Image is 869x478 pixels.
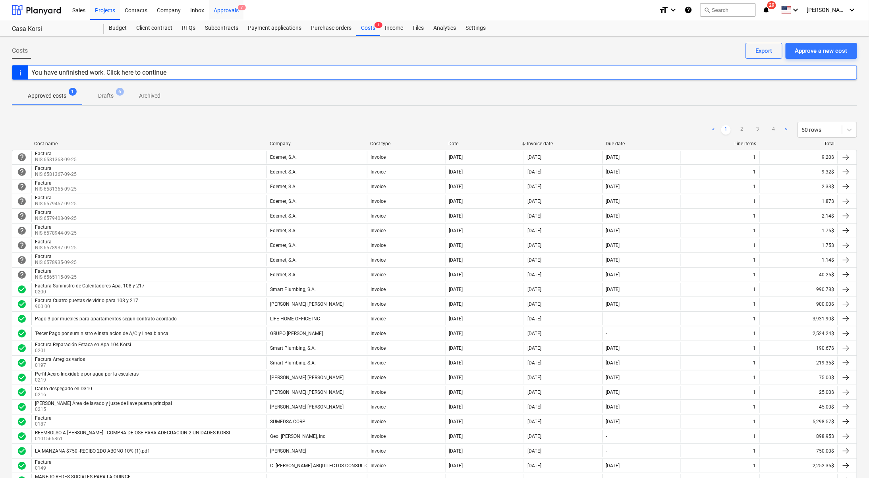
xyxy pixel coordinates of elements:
span: check_circle [17,387,27,397]
div: Export [755,46,772,56]
div: [DATE] [606,213,620,219]
div: Invoice [371,184,386,189]
div: [DATE] [527,345,541,351]
div: Approve a new cost [795,46,848,56]
a: Page 3 [753,125,763,135]
div: Invoice [371,345,386,351]
div: [DATE] [606,184,620,189]
div: [DATE] [449,272,463,278]
div: [PERSON_NAME] Área de lavado y juste de llave puerta principal [35,401,172,406]
div: [DATE] [606,287,620,292]
iframe: Chat Widget [829,440,869,478]
span: help [17,241,27,250]
div: Invoice was approved [17,373,27,382]
p: 0219 [35,377,140,384]
div: Geo. [PERSON_NAME], Inc [270,434,325,439]
div: Due date [606,141,678,146]
div: RFQs [177,20,200,36]
span: help [17,152,27,162]
div: 2,252.35$ [759,459,838,472]
div: [DATE] [527,228,541,233]
span: help [17,211,27,221]
div: Smart Plumbing, S.A. [270,345,316,351]
div: Widget de chat [829,440,869,478]
div: [DATE] [449,257,463,263]
div: 990.78$ [759,283,838,296]
div: SUMEDSA CORP [270,419,305,424]
div: Invoice was approved [17,402,27,412]
div: 1 [753,257,756,263]
span: check_circle [17,417,27,426]
div: Edemet, S.A. [270,257,297,263]
div: Files [408,20,429,36]
span: check_circle [17,358,27,368]
div: [DATE] [527,272,541,278]
div: 1 [753,375,756,380]
div: [DATE] [606,389,620,395]
div: - [606,434,607,439]
div: Factura [35,180,75,186]
span: [PERSON_NAME] [807,7,847,13]
a: Client contract [131,20,177,36]
div: Invoice [371,154,386,160]
div: Factura Suninistro de Calentadores Apa. 108 y 217 [35,283,145,289]
div: Invoice date [527,141,599,146]
div: Tercer Pago por suministro e instalacion de A/C y linea blanca [35,331,168,336]
div: Invoice [371,169,386,175]
div: 1 [753,154,756,160]
div: Line-items [684,141,757,146]
div: - [606,448,607,454]
p: NIS 6578944-09-25 [35,230,77,237]
div: Factura [35,151,75,156]
span: check_circle [17,373,27,382]
p: 0201 [35,347,133,354]
div: Invoice was approved [17,417,27,426]
div: Invoice was approved [17,461,27,470]
div: [DATE] [527,419,541,424]
div: [PERSON_NAME] [270,448,306,454]
p: Archived [139,92,160,100]
div: [DATE] [449,199,463,204]
div: 1 [753,301,756,307]
div: [DATE] [527,154,541,160]
div: Smart Plumbing, S.A. [270,287,316,292]
div: [DATE] [527,331,541,336]
div: [DATE] [527,375,541,380]
div: Invoice [371,419,386,424]
div: Factura [35,415,52,421]
div: Costs [356,20,380,36]
div: Subcontracts [200,20,243,36]
div: Factura [35,254,75,259]
div: [DATE] [606,301,620,307]
div: [DATE] [449,169,463,175]
div: Invoice is waiting for an approval [17,270,27,279]
span: 1 [69,88,77,96]
span: help [17,197,27,206]
div: [DATE] [449,243,463,248]
div: [DATE] [606,243,620,248]
div: [DATE] [606,375,620,380]
div: 1 [753,169,756,175]
div: LA MANZANA $750 -RECIBO 2DO ABONO 10% (1).pdf [35,448,149,454]
div: 900.00$ [759,298,838,310]
div: Factura [35,459,52,465]
div: 190.67$ [759,342,838,355]
div: [DATE] [449,448,463,454]
div: [DATE] [606,169,620,175]
div: [DATE] [449,419,463,424]
div: [DATE] [449,389,463,395]
span: check_circle [17,461,27,470]
a: Next page [782,125,791,135]
p: 0101566861 [35,436,232,442]
div: Pago 3 por muebles para apartamentos segun contrato acordado [35,316,177,322]
p: NIS 6565115-09-25 [35,274,77,281]
div: Casa Korsi [12,25,95,33]
a: Page 2 [737,125,747,135]
div: Payment applications [243,20,306,36]
div: Cost type [370,141,442,146]
i: notifications [762,5,770,15]
button: Approve a new cost [786,43,857,59]
div: 1 [753,199,756,204]
p: 0215 [35,406,174,413]
span: check_circle [17,285,27,294]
